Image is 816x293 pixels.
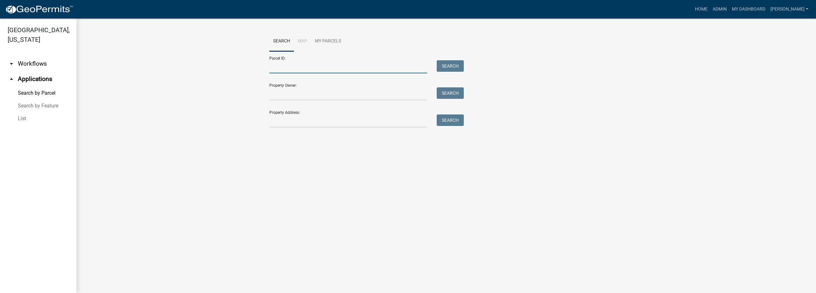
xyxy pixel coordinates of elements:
[8,60,15,68] i: arrow_drop_down
[437,114,464,126] button: Search
[729,3,768,15] a: My Dashboard
[8,75,15,83] i: arrow_drop_up
[710,3,729,15] a: Admin
[768,3,811,15] a: [PERSON_NAME]
[437,87,464,99] button: Search
[311,31,345,52] a: My Parcels
[437,60,464,72] button: Search
[269,31,294,52] a: Search
[692,3,710,15] a: Home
